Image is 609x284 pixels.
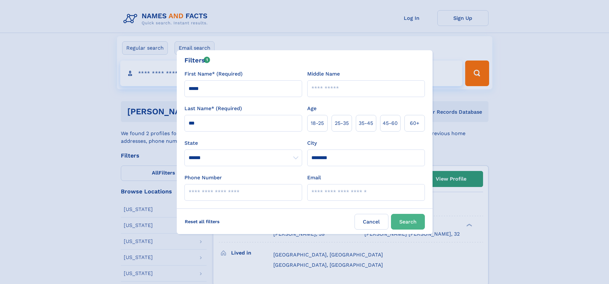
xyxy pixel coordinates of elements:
[184,105,242,112] label: Last Name* (Required)
[307,105,316,112] label: Age
[335,119,349,127] span: 25‑35
[307,139,317,147] label: City
[184,55,210,65] div: Filters
[383,119,398,127] span: 45‑60
[184,70,243,78] label: First Name* (Required)
[410,119,419,127] span: 60+
[181,214,224,229] label: Reset all filters
[307,70,340,78] label: Middle Name
[359,119,373,127] span: 35‑45
[184,174,222,182] label: Phone Number
[307,174,321,182] label: Email
[391,214,425,230] button: Search
[311,119,324,127] span: 18‑25
[184,139,302,147] label: State
[355,214,388,230] label: Cancel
